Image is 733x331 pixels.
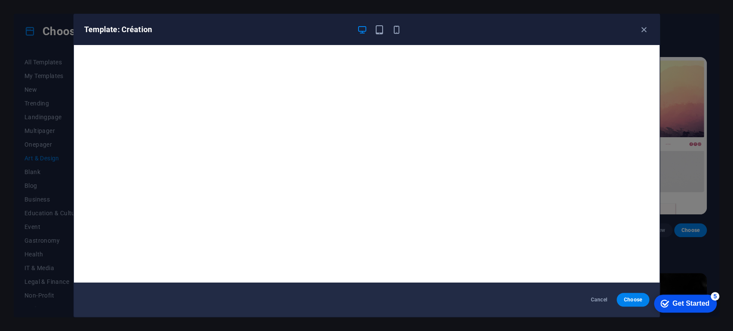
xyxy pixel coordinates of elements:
div: 5 [64,2,72,10]
h6: Template: Création [84,24,350,35]
div: Get Started 5 items remaining, 0% complete [7,4,70,22]
div: Get Started [25,9,62,17]
button: Cancel [583,293,615,307]
span: Cancel [590,296,608,303]
span: Choose [624,296,642,303]
button: Choose [617,293,649,307]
